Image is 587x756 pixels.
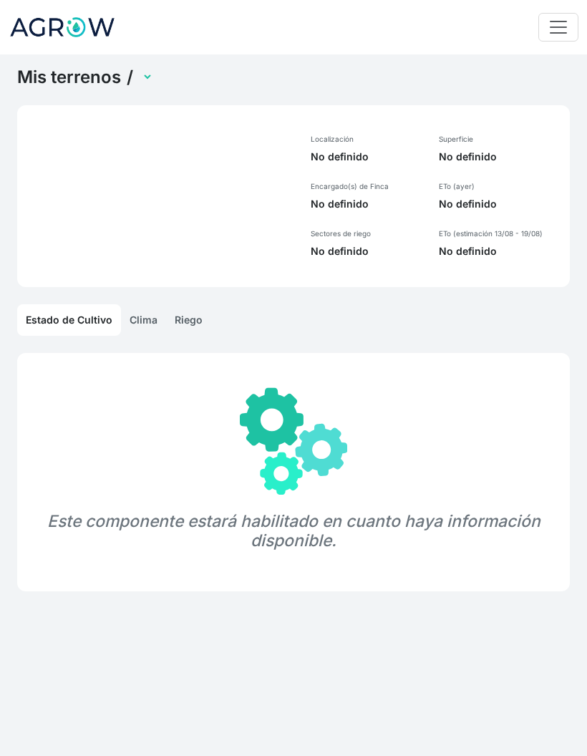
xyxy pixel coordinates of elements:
[9,9,116,45] img: Agrow Analytics
[439,181,558,191] p: ETo (ayer)
[439,228,558,238] p: ETo (estimación 13/08 - 19/08)
[439,244,558,258] p: No definido
[47,511,540,551] em: Este componente estará habilitado en cuanto haya información disponible.
[311,244,422,258] p: No definido
[311,150,422,164] p: No definido
[17,304,121,336] a: Estado de Cultivo
[166,304,211,336] a: Riego
[121,304,166,336] a: Clima
[311,181,422,191] p: Encargado(s) de Finca
[439,134,558,144] p: Superficie
[17,67,121,88] a: Mis terrenos
[311,134,422,144] p: Localización
[127,67,133,88] span: /
[240,387,347,495] img: gears.svg
[439,197,558,211] p: No definido
[139,66,153,88] select: Land Selector
[311,228,422,238] p: Sectores de riego
[311,197,422,211] p: No definido
[439,150,558,164] p: No definido
[538,13,578,42] button: Toggle navigation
